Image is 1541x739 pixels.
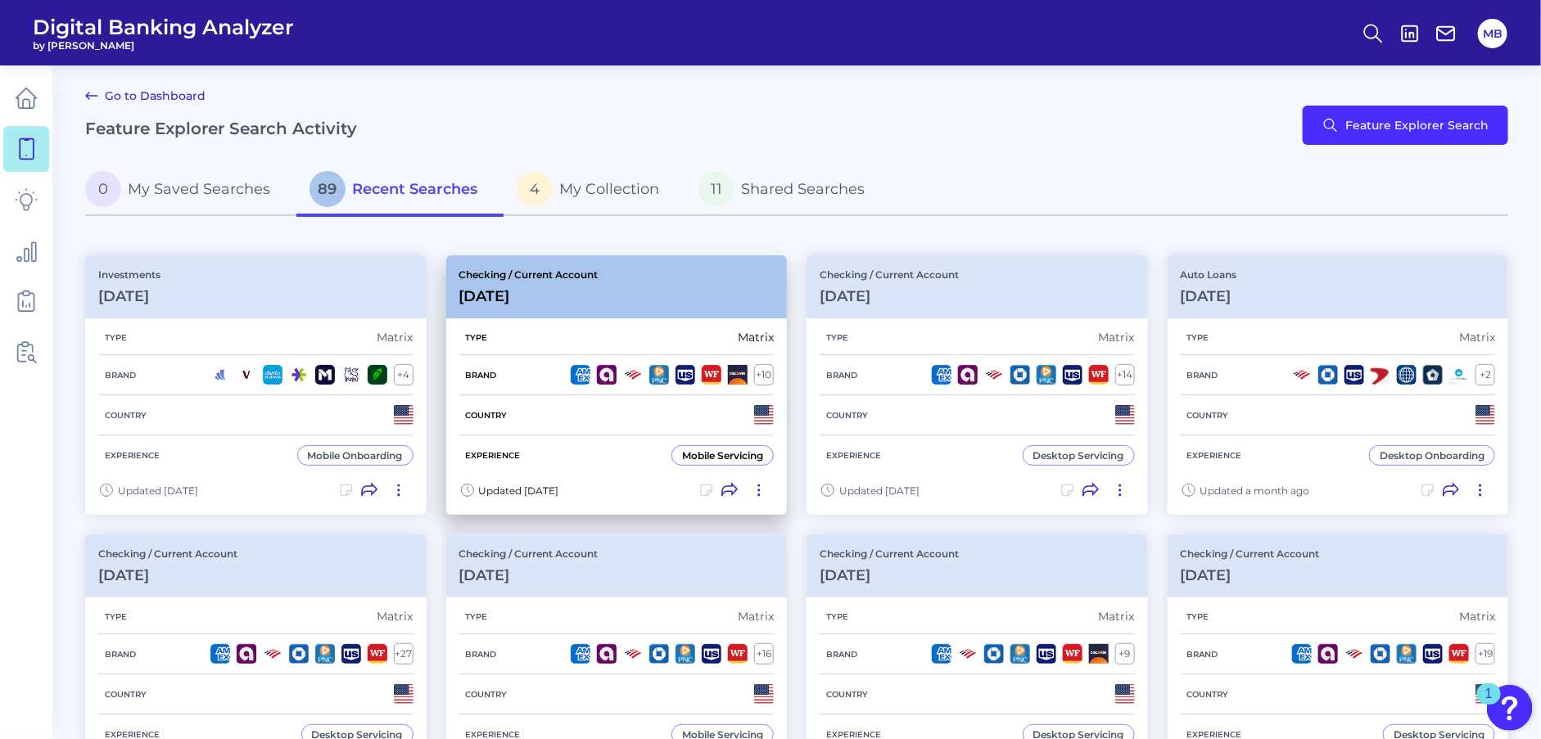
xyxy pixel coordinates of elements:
a: Checking / Current Account[DATE]TypeMatrixBrand+14CountryExperienceDesktop ServicingUpdated [DATE] [807,255,1148,515]
h5: Experience [98,450,166,461]
h3: [DATE] [820,287,959,305]
h5: Brand [459,370,504,381]
div: Mobile Servicing [682,449,763,462]
span: Digital Banking Analyzer [33,15,294,39]
div: + 14 [1115,364,1135,385]
h5: Brand [1181,370,1225,381]
h3: [DATE] [1181,566,1320,584]
div: + 27 [394,643,413,665]
div: Desktop Servicing [1033,449,1124,462]
h5: Type [820,611,855,622]
a: 89Recent Searches [296,164,504,217]
h5: Experience [1181,450,1249,461]
h3: [DATE] [459,566,599,584]
div: Matrix [377,609,413,624]
span: 11 [698,171,734,207]
h5: Country [820,689,874,700]
h5: Brand [98,370,142,381]
p: Checking / Current Account [98,547,237,560]
h5: Type [459,611,495,622]
div: Matrix [377,330,413,345]
h3: [DATE] [98,566,237,584]
div: Matrix [1459,330,1495,345]
div: Desktop Onboarding [1380,449,1485,462]
h5: Type [820,332,855,343]
h5: Country [98,410,153,421]
h5: Country [459,410,514,421]
h5: Country [459,689,514,700]
a: 11Shared Searches [685,164,891,217]
button: MB [1478,19,1507,48]
a: Auto Loans[DATE]TypeMatrixBrand+2CountryExperienceDesktop OnboardingUpdated a month ago [1168,255,1509,515]
span: Updated [DATE] [479,484,559,497]
span: Feature Explorer Search [1345,119,1489,132]
p: Checking / Current Account [459,268,599,281]
h5: Country [1181,410,1236,421]
div: + 2 [1475,364,1495,385]
a: 4My Collection [504,164,685,217]
div: + 10 [754,364,774,385]
p: Checking / Current Account [1181,547,1320,560]
h5: Brand [98,649,142,660]
div: Matrix [738,330,774,345]
span: Updated [DATE] [118,484,198,497]
span: Updated [DATE] [839,484,920,497]
p: Checking / Current Account [820,268,959,281]
h5: Country [1181,689,1236,700]
span: 0 [85,171,121,207]
h5: Brand [1181,649,1225,660]
h5: Type [98,611,133,622]
span: My Collection [559,180,659,198]
h5: Type [459,332,495,343]
h5: Brand [820,649,864,660]
span: 89 [310,171,346,207]
div: + 16 [754,643,774,665]
div: Matrix [1459,609,1495,624]
div: Mobile Onboarding [308,449,403,462]
a: Go to Dashboard [85,86,206,106]
div: 1 [1485,694,1493,715]
div: + 9 [1115,643,1135,665]
div: + 4 [394,364,413,385]
h3: [DATE] [1181,287,1237,305]
h5: Experience [459,450,527,461]
h5: Type [1181,611,1216,622]
p: Checking / Current Account [459,547,599,560]
a: 0My Saved Searches [85,164,296,217]
span: Shared Searches [741,180,865,198]
h3: [DATE] [98,287,160,305]
a: Investments[DATE]TypeMatrixBrand+4CountryExperienceMobile OnboardingUpdated [DATE] [85,255,427,515]
span: by [PERSON_NAME] [33,39,294,52]
h5: Type [98,332,133,343]
span: Updated a month ago [1200,484,1310,497]
div: Matrix [1099,609,1135,624]
span: Recent Searches [352,180,477,198]
h5: Country [98,689,153,700]
p: Checking / Current Account [820,547,959,560]
div: + 19 [1475,643,1495,665]
button: Open Resource Center, 1 new notification [1487,685,1533,731]
h5: Country [820,410,874,421]
h3: [DATE] [459,287,599,305]
h5: Brand [459,649,504,660]
h2: Feature Explorer Search Activity [85,119,357,138]
a: Checking / Current Account[DATE]TypeMatrixBrand+10CountryExperienceMobile ServicingUpdated [DATE] [446,255,788,515]
p: Investments [98,268,160,281]
h5: Type [1181,332,1216,343]
p: Auto Loans [1181,268,1237,281]
span: My Saved Searches [128,180,270,198]
h5: Experience [820,450,888,461]
button: Feature Explorer Search [1303,106,1508,145]
div: Matrix [1099,330,1135,345]
h5: Brand [820,370,864,381]
div: Matrix [738,609,774,624]
h3: [DATE] [820,566,959,584]
span: 4 [517,171,553,207]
